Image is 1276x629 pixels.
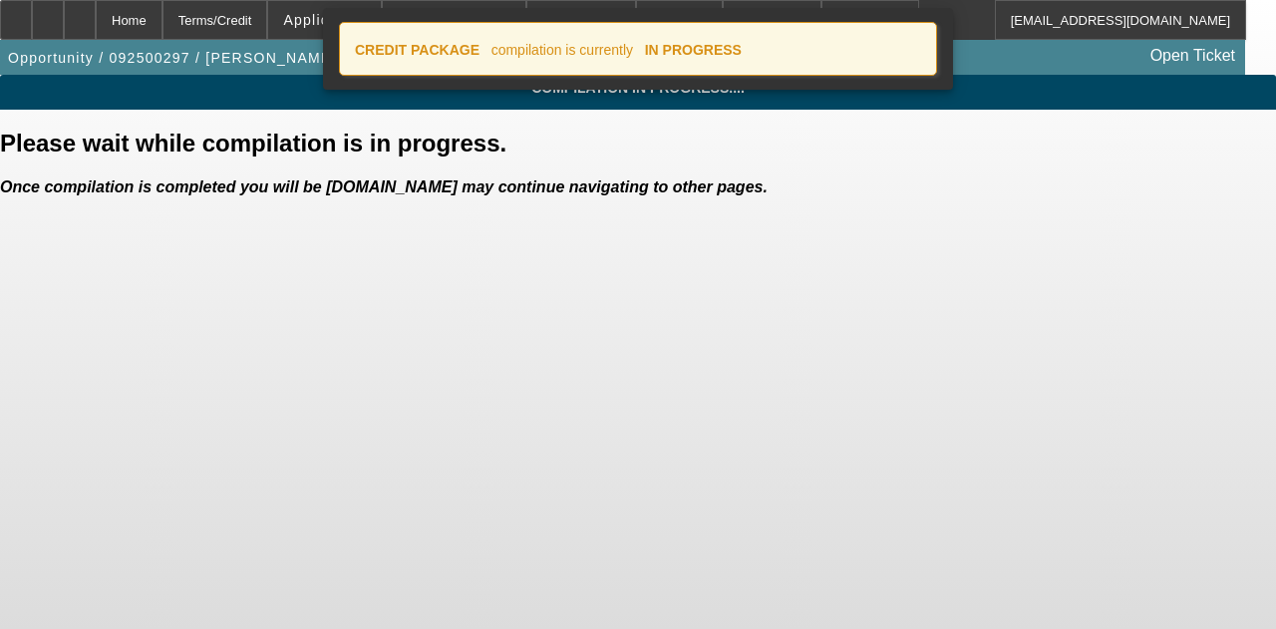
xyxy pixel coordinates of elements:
[8,50,606,66] span: Opportunity / 092500297 / [PERSON_NAME] Embroidery LLC / [PERSON_NAME]
[268,1,380,39] button: Application
[283,12,365,28] span: Application
[1142,39,1243,73] a: Open Ticket
[355,42,479,58] strong: CREDIT PACKAGE
[15,80,1261,96] span: Compilation in progress....
[491,42,633,58] span: compilation is currently
[645,42,742,58] strong: IN PROGRESS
